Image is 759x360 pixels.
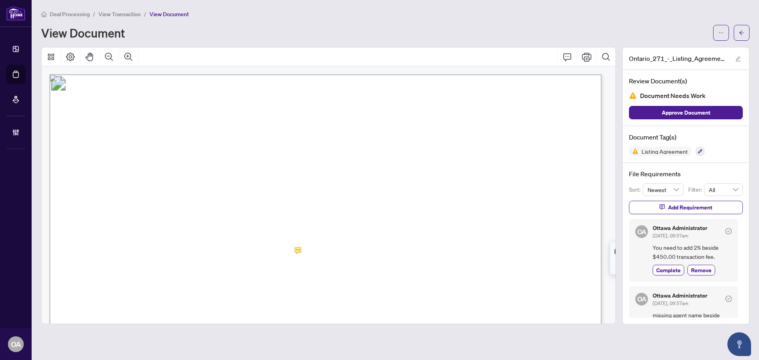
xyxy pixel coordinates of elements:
span: Complete [656,266,681,274]
li: / [144,9,146,19]
span: check-circle [725,296,732,302]
span: Listing Agreement [638,149,691,154]
span: Remove [691,266,712,274]
h5: Ottawa Administrator [653,225,707,231]
span: arrow-left [739,30,744,36]
span: View Transaction [98,11,141,18]
span: edit [735,56,741,62]
span: Document Needs Work [640,90,706,101]
button: Open asap [727,332,751,356]
button: Remove [687,265,715,275]
h1: View Document [41,26,125,39]
span: All [709,184,738,196]
p: Filter: [688,185,704,194]
span: View Document [149,11,189,18]
h4: Review Document(s) [629,76,743,86]
span: Approve Document [662,106,710,119]
span: Deal Processing [50,11,90,18]
button: Approve Document [629,106,743,119]
span: Add Requirement [668,201,712,214]
span: [DATE], 09:57am [653,233,688,239]
span: OA [11,339,21,350]
span: Ontario_271_-_Listing_Agreement_-_Revised.pdf [629,54,728,63]
span: ellipsis [718,30,724,36]
p: Sort: [629,185,643,194]
img: Document Status [629,92,637,100]
span: home [41,11,47,17]
img: Status Icon [629,147,638,156]
span: OA [637,226,646,237]
span: check-circle [725,228,732,234]
img: logo [6,6,25,21]
span: [DATE], 09:57am [653,300,688,306]
span: OA [637,294,646,304]
h5: Ottawa Administrator [653,293,707,298]
button: Add Requirement [629,201,743,214]
span: missing agent name beside designated rep line. [653,311,732,329]
span: Newest [648,184,679,196]
button: Complete [653,265,684,275]
h4: Document Tag(s) [629,132,743,142]
span: You need to add 2% beside $450.00 transaction fee. [653,243,732,262]
h4: File Requirements [629,169,743,179]
li: / [93,9,95,19]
